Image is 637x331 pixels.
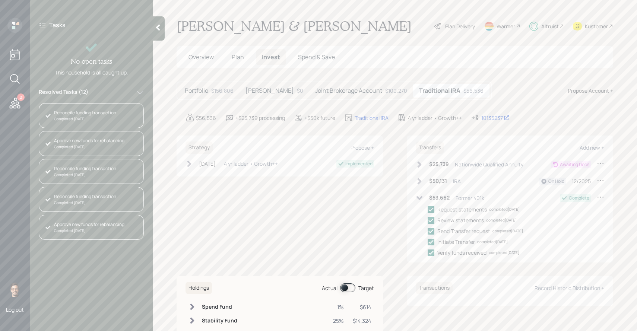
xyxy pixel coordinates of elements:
span: Invest [262,53,280,61]
div: Implemented [345,160,373,167]
div: Nationwide Qualified Annuity [455,160,523,168]
div: Complete [569,195,589,201]
h4: No open tasks [71,57,112,66]
h6: Transactions [416,282,453,294]
div: +$50k future [304,114,335,122]
div: 4 yr ladder • Growth++ [408,114,462,122]
div: $14,324 [353,317,371,325]
div: 4 yr ladder • Growth++ [224,160,278,168]
div: Approve new funds for rebalancing [54,137,124,144]
div: 10135237 [481,114,510,122]
div: Reconcile funding transaction [54,165,116,172]
div: Approve new funds for rebalancing [54,221,124,228]
div: 2 [17,93,25,101]
div: Reconcile funding transaction [54,109,116,116]
div: Propose Account + [568,87,613,95]
div: completed [DATE] [489,207,520,212]
div: Traditional IRA [355,114,389,122]
div: Former 401k [456,194,484,202]
div: Initiate Transfer [437,238,475,246]
div: Verify funds received [437,249,487,257]
span: Spend & Save [298,53,335,61]
div: Propose + [351,144,374,151]
div: Completed [DATE] [54,144,124,150]
div: This household is all caught up. [55,69,128,76]
div: Log out [6,306,24,313]
div: 25% [333,317,344,325]
div: $56,536 [196,114,216,122]
label: Tasks [49,21,66,29]
div: Reconcile funding transaction [54,193,116,200]
h6: $50,131 [429,178,447,184]
label: Resolved Tasks ( 12 ) [39,88,88,97]
div: $100,270 [385,87,407,95]
div: Completed [DATE] [54,172,116,178]
div: $156,806 [211,87,234,95]
div: completed [DATE] [489,250,519,255]
h5: [PERSON_NAME] [245,87,294,94]
div: $56,536 [463,87,484,95]
div: [DATE] [199,160,216,168]
h6: Stability Fund [202,318,237,324]
div: Send Transfer request [437,227,490,235]
div: IRA [453,177,461,185]
div: Record Historic Distribution + [535,284,604,292]
div: Completed [DATE] [54,200,116,206]
div: $614 [353,303,371,311]
div: $0 [297,87,303,95]
h5: Joint Brokerage Account [315,87,382,94]
div: Add new + [580,144,604,151]
div: Completed [DATE] [54,228,124,233]
div: completed [DATE] [492,228,523,234]
div: completed [DATE] [477,239,508,245]
div: +$25,739 processing [235,114,285,122]
h5: Portfolio [185,87,208,94]
div: Request statements [437,206,487,213]
img: sami-boghos-headshot.png [7,282,22,297]
div: Target [358,284,374,292]
h1: [PERSON_NAME] & [PERSON_NAME] [177,18,412,34]
div: On Hold [548,178,564,185]
h6: $25,739 [429,161,449,168]
span: Plan [232,53,244,61]
div: Altruist [541,22,559,30]
h6: Transfers [416,141,444,154]
div: 1% [333,303,344,311]
h6: Spend Fund [202,304,237,310]
div: Awaiting Docs [560,161,589,168]
span: Overview [188,53,214,61]
h5: Traditional IRA [419,87,460,94]
div: completed [DATE] [486,217,517,223]
div: Completed [DATE] [54,116,116,122]
div: Warmer [497,22,515,30]
h6: Holdings [186,282,212,294]
div: Kustomer [585,22,608,30]
div: Review statements [437,216,484,224]
h6: Strategy [186,141,213,154]
div: 12/2025 [572,177,591,185]
h6: $53,662 [429,195,450,201]
div: Plan Delivery [445,22,475,30]
div: Actual [322,284,337,292]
